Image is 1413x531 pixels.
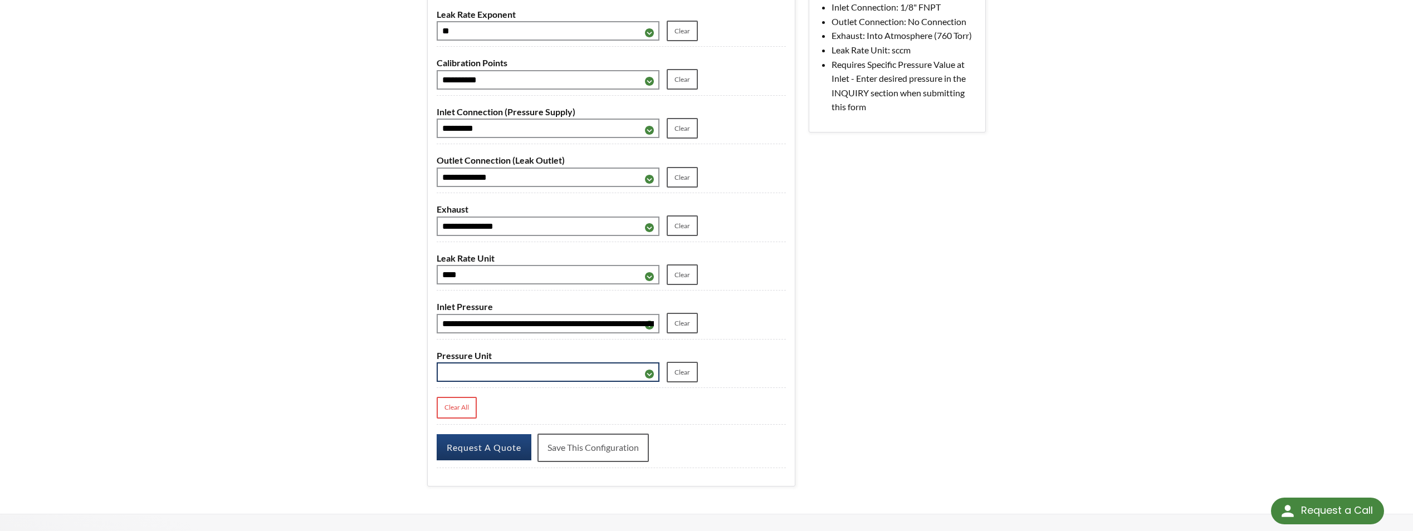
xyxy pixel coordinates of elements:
label: Inlet Connection (Pressure Supply) [437,105,785,119]
div: Request a Call [1301,498,1373,523]
a: Save This Configuration [537,434,649,461]
label: Inlet Pressure [437,299,785,314]
a: Clear [667,69,698,90]
label: Outlet Connection (Leak Outlet) [437,153,785,168]
a: Clear [667,362,698,382]
li: Outlet Connection: No Connection [832,14,976,29]
img: round button [1279,502,1297,520]
a: Clear [667,313,698,333]
label: Calibration Points [437,56,785,70]
a: Clear [667,264,698,285]
li: Requires Specific Pressure Value at Inlet - Enter desired pressure in the INQUIRY section when su... [832,57,976,114]
label: Exhaust [437,202,785,217]
li: Leak Rate Unit: sccm [832,43,976,57]
label: Leak Rate Exponent [437,7,785,22]
button: Request A Quote [437,434,531,460]
a: Clear [667,215,698,236]
label: Pressure Unit [437,348,785,363]
a: Clear [667,21,698,41]
label: Leak Rate Unit [437,251,785,265]
a: Clear All [437,397,477,419]
a: Clear [667,118,698,139]
li: Exhaust: Into Atmosphere (760 Torr) [832,28,976,43]
div: Request a Call [1271,498,1384,524]
a: Clear [667,167,698,188]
